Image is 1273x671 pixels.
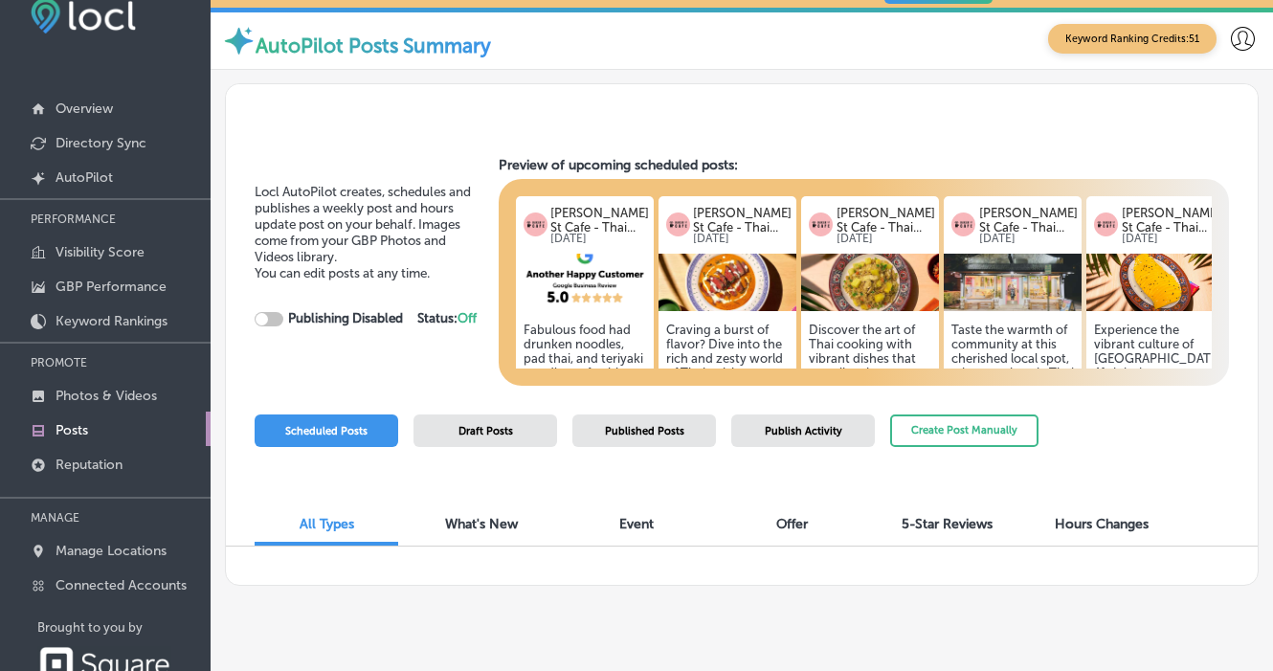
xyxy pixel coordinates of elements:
[300,516,354,532] span: All Types
[37,620,211,635] p: Brought to you by
[605,425,684,437] span: Published Posts
[693,206,792,235] p: [PERSON_NAME] St Cafe - Thai...
[809,212,833,236] img: logo
[951,212,975,236] img: logo
[550,235,649,244] p: [DATE]
[666,323,789,538] h5: Craving a burst of flavor? Dive into the rich and zesty world of Thai cuisine, where every bite b...
[809,323,931,538] h5: Discover the art of Thai cooking with vibrant dishes that tantalize the [MEDICAL_DATA]. Each meal...
[890,414,1038,448] button: Create Post Manually
[445,516,518,532] span: What's New
[56,101,113,117] p: Overview
[56,313,167,329] p: Keyword Rankings
[524,323,646,466] h5: Fabulous food had drunken noodles, pad thai, and teriyaki noodles, refreshing iced drinks, will d...
[56,388,157,404] p: Photos & Videos
[56,169,113,186] p: AutoPilot
[56,422,88,438] p: Posts
[1122,206,1220,235] p: [PERSON_NAME] St Cafe - Thai...
[1094,323,1217,538] h5: Experience the vibrant culture of [GEOGRAPHIC_DATA] right in [GEOGRAPHIC_DATA]! From the steaming...
[1055,516,1149,532] span: Hours Changes
[1086,254,1224,311] img: 1756747846d68bb70b-78cf-4cec-9ac3-aaa3db233c88_2025-08-31.jpg
[56,244,145,260] p: Visibility Score
[659,254,796,311] img: 3665a618-bddd-421c-be1f-d762b63c6afdpanangcurrysteak.jpg
[951,323,1074,538] h5: Taste the warmth of community at this cherished local spot, where authentic Thai flavors blend be...
[288,310,403,326] strong: Publishing Disabled
[458,425,513,437] span: Draft Posts
[458,310,477,326] span: Off
[524,212,547,236] img: logo
[666,212,690,236] img: logo
[56,457,123,473] p: Reputation
[256,34,491,57] label: AutoPilot Posts Summary
[619,516,654,532] span: Event
[56,577,187,593] p: Connected Accounts
[255,184,471,265] span: Locl AutoPilot creates, schedules and publishes a weekly post and hours update post on your behal...
[56,135,146,151] p: Directory Sync
[499,157,1230,173] h3: Preview of upcoming scheduled posts:
[285,425,368,437] span: Scheduled Posts
[837,206,935,235] p: [PERSON_NAME] St Cafe - Thai...
[222,24,256,57] img: autopilot-icon
[550,206,649,235] p: [PERSON_NAME] St Cafe - Thai...
[979,235,1078,244] p: [DATE]
[1094,212,1118,236] img: logo
[417,310,477,326] strong: Status:
[1122,235,1220,244] p: [DATE]
[1048,24,1217,54] span: Keyword Ranking Credits: 51
[516,254,654,311] img: 87ad50f2-cf14-4e22-b1b4-7ed79cd4b988.png
[837,235,935,244] p: [DATE]
[56,543,167,559] p: Manage Locations
[765,425,842,437] span: Publish Activity
[902,516,993,532] span: 5-Star Reviews
[693,235,792,244] p: [DATE]
[255,265,430,281] span: You can edit posts at any time.
[776,516,808,532] span: Offer
[801,254,939,311] img: 17567478455f673292-0023-479f-bf2d-b427980300c3_2025-08-31.jpg
[56,279,167,295] p: GBP Performance
[979,206,1078,235] p: [PERSON_NAME] St Cafe - Thai...
[944,254,1082,311] img: 1756747859ae9f9a7c-b890-4b5f-a36a-c08e0f5da464_2025-02-07.jpg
